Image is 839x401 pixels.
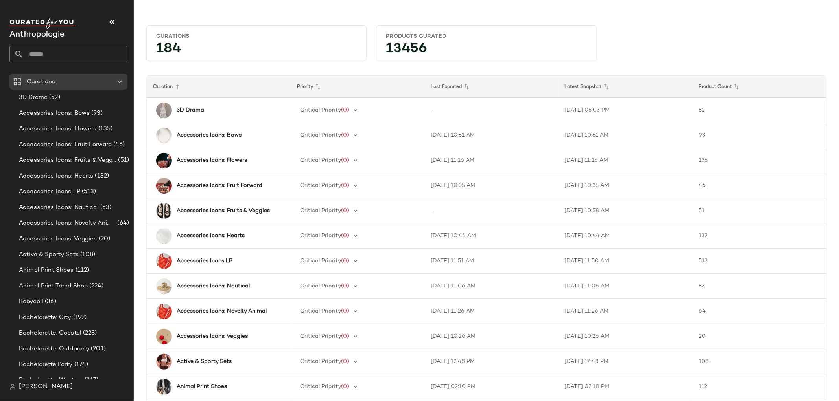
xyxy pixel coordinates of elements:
span: (228) [81,329,97,338]
span: (0) [341,384,349,390]
td: 135 [692,148,826,173]
span: (64) [116,219,129,228]
span: Accessories Icons LP [19,187,80,196]
span: (135) [97,125,113,134]
span: Animal Print Shoes [19,266,74,275]
td: [DATE] 02:10 PM [425,374,559,399]
div: 13456 [380,43,593,58]
b: Accessories Icons: Flowers [177,156,247,165]
span: Critical Priority [300,208,341,214]
td: - [425,98,559,123]
span: Critical Priority [300,107,341,113]
span: (52) [48,93,60,102]
span: Curations [27,77,55,86]
div: Curations [156,33,357,40]
td: [DATE] 11:16 AM [425,148,559,173]
td: [DATE] 11:06 AM [425,274,559,299]
span: (112) [74,266,89,275]
td: [DATE] 12:48 PM [425,349,559,374]
b: Accessories Icons: Novelty Animal [177,307,267,315]
span: (167) [83,376,99,385]
span: Accessories Icons: Hearts [19,172,94,181]
span: 3D Drama [19,93,48,102]
img: 104341623_066_b [156,128,172,143]
span: (93) [90,109,103,118]
span: Critical Priority [300,132,341,138]
td: [DATE] 02:10 PM [559,374,692,399]
span: Critical Priority [300,384,341,390]
td: [DATE] 11:06 AM [559,274,692,299]
td: [DATE] 10:51 AM [425,123,559,148]
span: Animal Print Trend Shop [19,282,88,291]
th: Product Count [692,76,826,98]
b: Accessories Icons LP [177,257,232,265]
span: Critical Priority [300,183,341,189]
span: (0) [341,283,349,289]
img: svg%3e [9,384,16,390]
span: (201) [89,344,106,353]
span: (192) [72,313,87,322]
span: (53) [99,203,112,212]
th: Priority [291,76,424,98]
img: 103522066_070_b [156,253,172,269]
span: [PERSON_NAME] [19,382,73,392]
b: 3D Drama [177,106,204,114]
img: 91036277_075_b [156,329,172,344]
span: Active & Sporty Sets [19,250,79,259]
span: (0) [341,183,349,189]
td: 53 [692,274,826,299]
td: [DATE] 10:58 AM [559,198,692,223]
td: [DATE] 10:44 AM [425,223,559,249]
span: Accessories Icons: Fruit Forward [19,140,112,149]
td: [DATE] 10:44 AM [559,223,692,249]
img: 92526904_011_b [156,103,172,118]
td: [DATE] 05:03 PM [559,98,692,123]
span: Babydoll [19,297,43,306]
img: 102246196_040_b [156,278,172,294]
b: Accessories Icons: Bows [177,131,242,139]
td: [DATE] 10:26 AM [559,324,692,349]
span: (0) [341,359,349,364]
img: 103030789_001_b [156,203,172,219]
span: Accessories Icons: Bows [19,109,90,118]
span: Critical Priority [300,359,341,364]
b: Accessories Icons: Nautical [177,282,250,290]
span: Critical Priority [300,308,341,314]
div: 184 [150,43,363,58]
td: [DATE] 11:51 AM [425,249,559,274]
td: 108 [692,349,826,374]
td: 20 [692,324,826,349]
span: Accessories Icons: Flowers [19,125,97,134]
img: 103522066_070_b [156,304,172,319]
span: Accessories Icons: Veggies [19,234,97,244]
td: 112 [692,374,826,399]
span: Bachelorette: Outdoorsy [19,344,89,353]
img: 99566390_029_b [156,379,172,395]
span: (0) [341,208,349,214]
span: (51) [116,156,129,165]
span: (132) [94,172,109,181]
span: (224) [88,282,103,291]
span: (46) [112,140,125,149]
td: [DATE] 11:26 AM [425,299,559,324]
td: 52 [692,98,826,123]
span: (513) [80,187,96,196]
span: Critical Priority [300,233,341,239]
th: Last Exported [425,76,559,98]
td: [DATE] 10:26 AM [425,324,559,349]
span: Critical Priority [300,258,341,264]
span: Current Company Name [9,31,65,39]
b: Accessories Icons: Fruit Forward [177,181,262,190]
span: Bachelorette: Coastal [19,329,81,338]
td: 132 [692,223,826,249]
img: 105080691_072_b [156,228,172,244]
span: (0) [341,157,349,163]
td: 51 [692,198,826,223]
td: [DATE] 11:26 AM [559,299,692,324]
b: Active & Sporty Sets [177,357,232,366]
td: [DATE] 10:51 AM [559,123,692,148]
span: (0) [341,308,349,314]
span: (0) [341,132,349,138]
td: - [425,198,559,223]
img: 103040366_060_b14 [156,153,172,168]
